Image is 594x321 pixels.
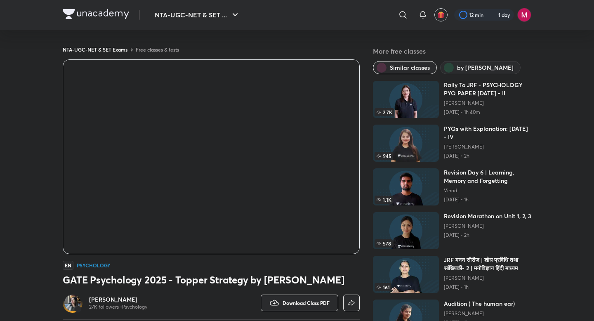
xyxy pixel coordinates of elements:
p: 27K followers • Psychology [89,304,147,310]
img: avatar [437,11,445,19]
a: [PERSON_NAME] [444,223,531,229]
a: Avatarbadge [63,293,82,313]
p: [DATE] • 1h 40m [444,109,531,116]
button: Similar classes [373,61,437,74]
img: badge [75,307,81,312]
a: NTA-UGC-NET & SET Exams [63,46,127,53]
h6: JRF मनन सीरीज | शोध प्रविधि तथा सांख्यिकी- 2 | मनोविज्ञान हिंदी माध्यम [444,256,531,272]
img: streak [488,11,497,19]
a: Company Logo [63,9,129,21]
span: 2.7K [375,108,394,116]
button: NTA-UGC-NET & SET ... [150,7,245,23]
img: Manya Sati [517,8,531,22]
img: Company Logo [63,9,129,19]
p: [DATE] • 1h [444,284,531,290]
span: 578 [375,239,393,248]
span: by Hafsa Malik [457,64,514,72]
h4: Psychology [77,263,111,268]
p: [DATE] • 2h [444,153,531,159]
a: [PERSON_NAME] [89,295,147,304]
button: avatar [434,8,448,21]
a: Vinod [444,187,531,194]
a: [PERSON_NAME] [444,310,515,317]
span: 1.1K [375,196,393,204]
a: [PERSON_NAME] [444,144,531,150]
button: by Hafsa Malik [440,61,521,74]
iframe: Class [63,60,359,254]
h6: Rally To JRF - PSYCHOLOGY PYQ PAPER [DATE] - II [444,81,531,97]
a: [PERSON_NAME] [444,275,531,281]
h5: More free classes [373,46,531,56]
h6: Revision Marathon on Unit 1, 2, 3 [444,212,531,220]
a: Free classes & tests [136,46,179,53]
span: EN [63,261,73,270]
p: [DATE] • 2h [444,232,531,238]
img: Avatar [64,295,81,311]
a: [PERSON_NAME] [444,100,531,106]
span: 945 [375,152,393,160]
span: 161 [375,283,391,291]
p: [DATE] • 1h [444,196,531,203]
span: Similar classes [390,64,430,72]
h3: GATE Psychology 2025 - Topper Strategy by [PERSON_NAME] [63,273,360,286]
button: Download Class PDF [261,295,338,311]
h6: PYQs with Explanation: [DATE] - IV [444,125,531,141]
h6: Revision Day 6 | Learning, Memory and Forgetting [444,168,531,185]
h6: Audition ( The human ear) [444,300,515,308]
span: Download Class PDF [283,300,330,306]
